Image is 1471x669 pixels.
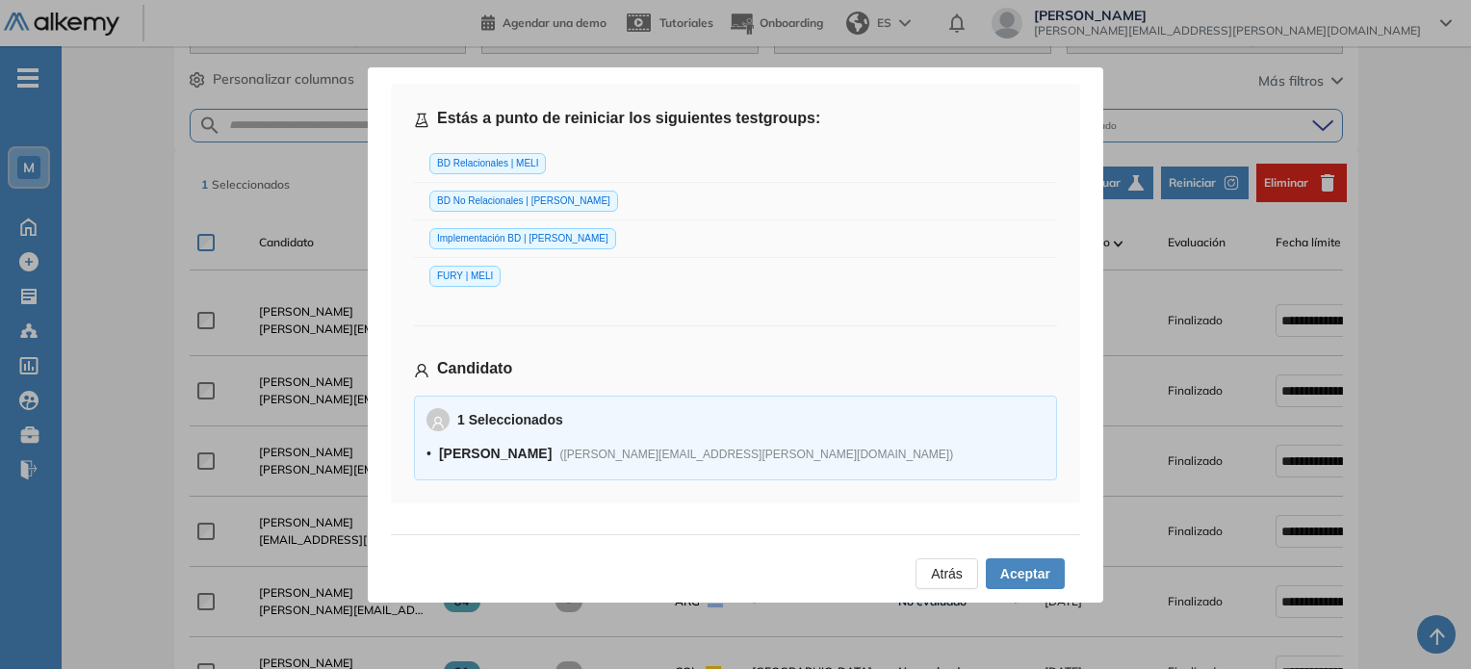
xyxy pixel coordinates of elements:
[431,416,445,429] span: user
[426,446,431,461] span: •
[1000,563,1050,584] span: Aceptar
[414,113,429,128] span: experiment
[414,363,429,378] span: user
[931,563,963,584] span: Atrás
[414,357,1057,380] h5: Candidato
[986,558,1065,589] button: Aceptar
[457,412,563,427] strong: 1 Seleccionados
[1125,447,1471,669] iframe: Chat Widget
[1125,447,1471,669] div: Widget de chat
[429,191,618,212] span: BD No Relacionales | [PERSON_NAME]
[429,266,501,287] span: FURY | MELI
[916,558,978,589] button: Atrás
[559,448,953,461] span: ( [PERSON_NAME][EMAIL_ADDRESS][PERSON_NAME][DOMAIN_NAME] )
[429,228,616,249] span: Implementación BD | [PERSON_NAME]
[414,107,1057,130] h5: Estás a punto de reiniciar los siguientes testgroups:
[429,153,546,174] span: BD Relacionales | MELI
[439,446,552,461] strong: [PERSON_NAME]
